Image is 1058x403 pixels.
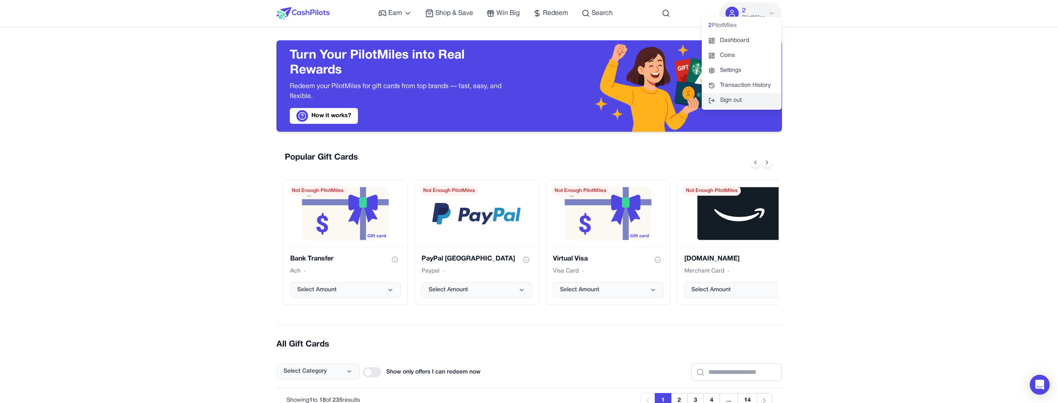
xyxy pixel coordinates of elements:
[290,254,333,264] h3: Bank Transfer
[677,180,802,305] div: Amazon.com gift card
[422,254,515,264] h3: PayPal [GEOGRAPHIC_DATA]
[592,8,613,18] span: Search
[414,180,539,305] div: PayPal USA gift card
[652,254,663,265] button: Show gift card information
[551,186,609,196] span: Not Enough PilotMiles
[319,398,326,403] span: 18
[533,8,568,18] a: Redeem
[425,8,473,18] a: Shop & Save
[432,203,521,224] img: /default-reward-image.png
[333,398,343,403] span: 235
[702,48,782,63] a: Coins
[719,2,782,24] button: 2PilotMiles
[389,254,401,265] button: Show gift card information
[702,78,782,93] a: Transaction History
[546,180,671,305] div: Virtual Visa gift card
[1030,375,1050,395] div: Open Intercom Messenger
[582,8,613,18] a: Search
[290,108,358,124] a: How it works?
[283,180,408,305] div: Bank Transfer gift card
[691,286,731,294] span: Select Amount
[553,254,588,264] h3: Virtual Visa
[684,267,724,275] span: Merchant Card
[697,187,781,240] img: /default-reward-image.png
[553,267,579,275] span: Visa Card
[422,282,532,298] button: Select Amount
[592,40,720,132] img: Header decoration
[702,33,782,48] a: Dashboard
[742,14,765,21] span: PilotMiles
[702,93,782,108] button: Sign out
[553,282,663,298] button: Select Amount
[420,186,478,196] span: Not Enough PilotMiles
[301,187,389,240] img: default-reward-image.png
[386,368,481,376] span: Show only offers I can redeem now
[683,186,741,196] span: Not Enough PilotMiles
[520,254,532,265] button: Show gift card information
[276,339,782,350] h2: All Gift Cards
[560,286,599,294] span: Select Amount
[684,254,740,264] h3: [DOMAIN_NAME]
[290,81,516,101] p: Redeem your PilotMiles for gift cards from top brands — fast, easy, and flexible.
[276,364,360,379] button: Select Category
[388,8,402,18] span: Earn
[435,8,473,18] span: Shop & Save
[284,367,327,376] span: Select Category
[564,187,652,240] img: default-reward-image.png
[496,8,520,18] span: Win Big
[276,7,330,20] img: CashPilots Logo
[543,8,568,18] span: Redeem
[742,6,746,16] span: 2
[289,186,347,196] span: Not Enough PilotMiles
[684,282,795,298] button: Select Amount
[422,267,439,275] span: Paypal
[712,22,737,30] span: PilotMiles
[429,286,468,294] span: Select Amount
[285,152,358,163] h2: Popular Gift Cards
[297,286,337,294] span: Select Amount
[309,398,313,403] span: 1
[702,63,782,78] a: Settings
[290,48,516,78] h3: Turn Your PilotMiles into Real Rewards
[290,282,401,298] button: Select Amount
[708,22,712,30] span: 2
[290,267,301,275] span: Ach
[378,8,412,18] a: Earn
[486,8,520,18] a: Win Big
